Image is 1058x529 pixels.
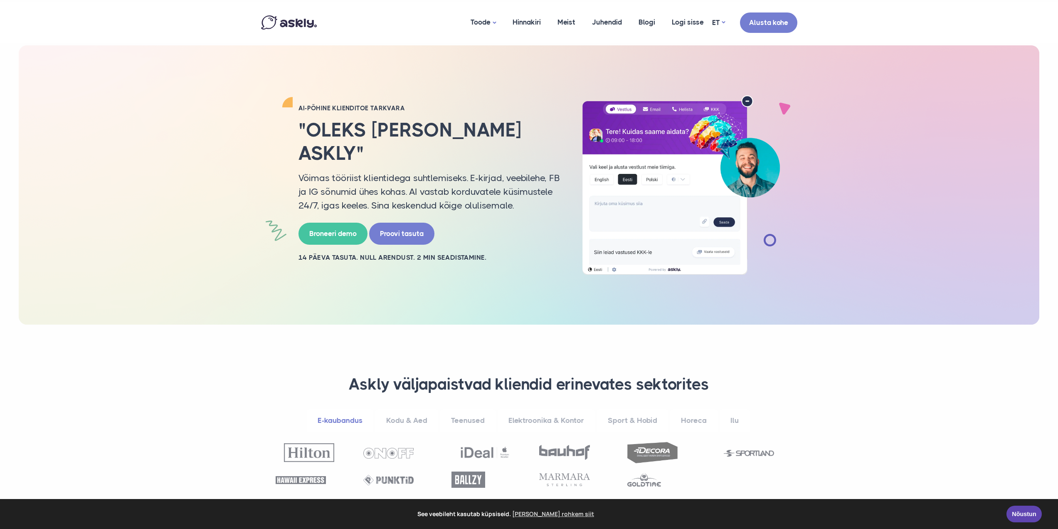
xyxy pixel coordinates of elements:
[363,475,414,485] img: Punktid
[440,409,496,432] a: Teenused
[670,409,718,432] a: Horeca
[539,445,589,460] img: Bauhof
[630,2,663,42] a: Blogi
[298,223,367,245] a: Broneeri demo
[1006,506,1042,522] a: Nõustun
[298,104,560,112] h2: AI-PÕHINE KLIENDITOE TARKVARA
[12,508,1001,520] span: See veebileht kasutab küpsiseid.
[307,409,373,432] a: E-kaubandus
[549,2,584,42] a: Meist
[375,409,438,432] a: Kodu & Aed
[712,17,725,29] a: ET
[261,15,317,30] img: Askly
[504,2,549,42] a: Hinnakiri
[451,472,485,488] img: Ballzy
[539,473,589,486] img: Marmara Sterling
[284,443,334,462] img: Hilton
[462,2,504,43] a: Toode
[627,473,661,487] img: Goldtime
[573,95,789,275] img: AI multilingual chat
[276,476,326,484] img: Hawaii Express
[298,171,560,212] p: Võimas tööriist klientidega suhtlemiseks. E-kirjad, veebilehe, FB ja IG sõnumid ühes kohas. AI va...
[498,409,595,432] a: Elektroonika & Kontor
[511,508,595,520] a: learn more about cookies
[460,443,510,462] img: Ideal
[298,119,560,164] h2: "Oleks [PERSON_NAME] Askly"
[369,223,434,245] a: Proovi tasuta
[740,12,797,33] a: Alusta kohe
[720,409,750,432] a: Ilu
[724,450,774,457] img: Sportland
[584,2,630,42] a: Juhendid
[363,448,414,459] img: OnOff
[271,375,787,395] h3: Askly väljapaistvad kliendid erinevates sektorites
[597,409,668,432] a: Sport & Hobid
[663,2,712,42] a: Logi sisse
[298,253,560,262] h2: 14 PÄEVA TASUTA. NULL ARENDUST. 2 MIN SEADISTAMINE.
